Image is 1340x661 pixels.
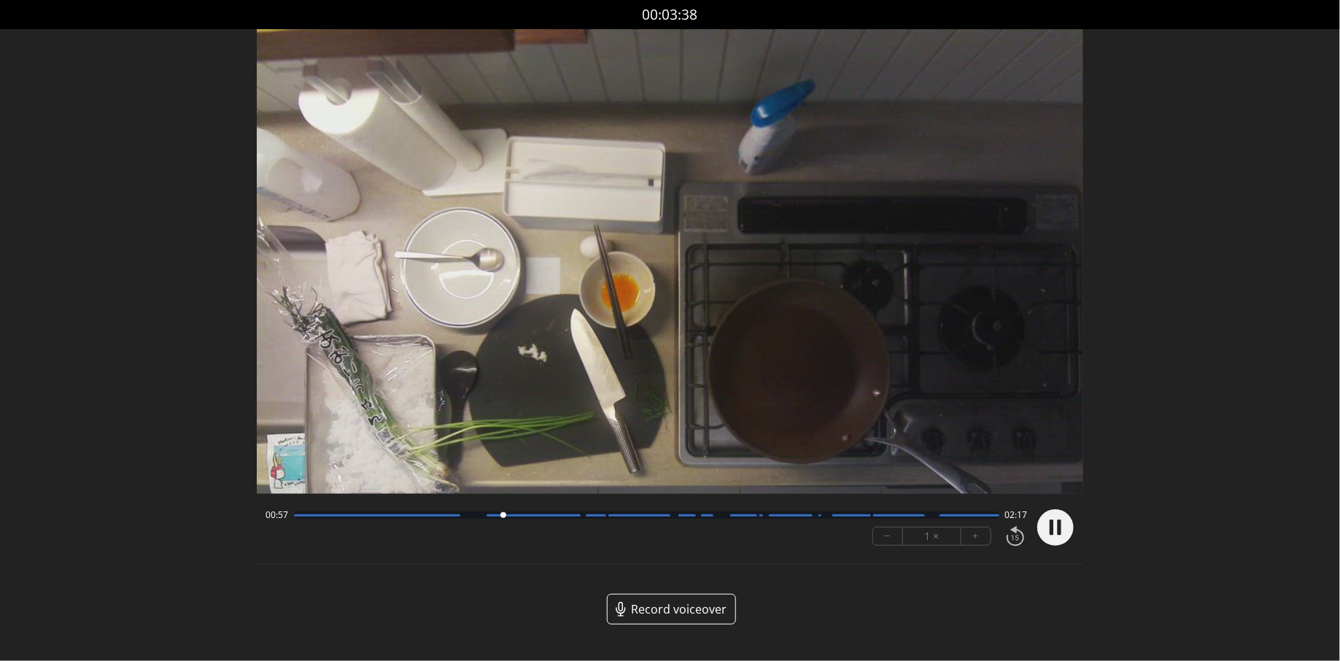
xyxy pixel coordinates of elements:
button: + [961,527,991,545]
a: 00:03:38 [643,4,698,26]
span: 00:57 [266,509,288,521]
span: 02:17 [1005,509,1028,521]
a: Record voiceover [607,594,736,625]
span: Record voiceover [631,600,727,618]
div: 1 × [903,527,961,545]
button: − [873,527,903,545]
